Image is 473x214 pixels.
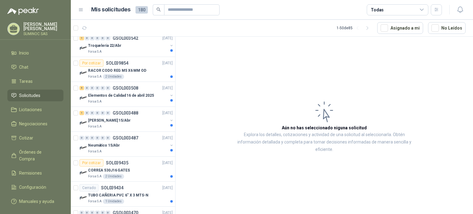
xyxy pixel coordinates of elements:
[88,43,121,49] p: Troqueleria 22/Abr
[85,111,89,115] div: 0
[7,7,39,15] img: Logo peakr
[88,199,102,204] p: Forsa S.A
[88,192,148,198] p: TUBO CAÑERIA PVC 6" X 3 MTS-N
[95,86,100,90] div: 0
[88,68,146,74] p: RACOR CODO REG M5 X6 MM OD
[79,44,87,52] img: Company Logo
[79,69,87,77] img: Company Logo
[100,111,105,115] div: 0
[162,60,173,66] p: [DATE]
[106,36,110,40] div: 0
[95,136,100,140] div: 0
[79,84,174,104] a: 5 0 0 0 0 0 GSOL003508[DATE] Company LogoElementos de Calidad 16 de abril 2025Forsa S.A
[88,124,102,129] p: Forsa S.A
[90,36,95,40] div: 0
[71,57,175,82] a: Por cotizarSOL039854[DATE] Company LogoRACOR CODO REG M5 X6 MM ODForsa S.A2 Unidades
[88,99,102,104] p: Forsa S.A
[106,61,128,65] p: SOL039854
[7,47,63,59] a: Inicio
[79,86,84,90] div: 5
[88,49,102,54] p: Forsa S.A
[88,174,102,179] p: Forsa S.A
[7,196,63,207] a: Manuales y ayuda
[79,94,87,102] img: Company Logo
[71,182,175,207] a: CerradoSOL039434[DATE] Company LogoTUBO CAÑERIA PVC 6" X 3 MTS-NForsa S.A1 Unidades
[85,36,89,40] div: 0
[79,59,103,67] div: Por cotizar
[79,109,174,129] a: 1 0 0 0 0 0 GSOL003488[DATE] Company Logo[PERSON_NAME] 15/AbrForsa S.A
[113,136,138,140] p: GSOL003487
[7,118,63,130] a: Negociaciones
[88,93,154,99] p: Elementos de Calidad 16 de abril 2025
[7,167,63,179] a: Remisiones
[79,159,103,167] div: Por cotizar
[7,132,63,144] a: Cotizar
[103,174,124,179] div: 2 Unidades
[88,149,102,154] p: Forsa S.A
[282,124,367,131] h3: Aún no has seleccionado niguna solicitud
[135,6,148,14] span: 180
[23,22,63,31] p: [PERSON_NAME] [PERSON_NAME]
[79,119,87,127] img: Company Logo
[371,6,384,13] div: Todas
[79,144,87,151] img: Company Logo
[162,185,173,191] p: [DATE]
[91,5,131,14] h1: Mis solicitudes
[100,136,105,140] div: 0
[79,169,87,176] img: Company Logo
[23,32,63,36] p: SUMINOC SAS
[79,136,84,140] div: 0
[79,34,174,54] a: 1 0 0 0 0 0 GSOL003542[DATE] Company LogoTroqueleria 22/AbrForsa S.A
[237,131,411,153] p: Explora los detalles, cotizaciones y actividad de una solicitud al seleccionarla. Obtén informaci...
[85,136,89,140] div: 0
[7,104,63,115] a: Licitaciones
[162,85,173,91] p: [DATE]
[7,181,63,193] a: Configuración
[79,36,84,40] div: 1
[79,194,87,201] img: Company Logo
[19,50,29,56] span: Inicio
[113,86,138,90] p: GSOL003508
[7,146,63,165] a: Órdenes de Compra
[106,136,110,140] div: 0
[103,199,124,204] div: 1 Unidades
[113,36,138,40] p: GSOL003542
[162,110,173,116] p: [DATE]
[88,143,120,148] p: Neumático 15/Abr
[19,135,33,141] span: Cotizar
[7,61,63,73] a: Chat
[19,78,33,85] span: Tareas
[19,149,58,162] span: Órdenes de Compra
[88,118,131,123] p: [PERSON_NAME] 15/Abr
[162,35,173,41] p: [DATE]
[156,7,161,12] span: search
[7,75,63,87] a: Tareas
[19,92,40,99] span: Solicitudes
[100,36,105,40] div: 0
[79,111,84,115] div: 1
[95,111,100,115] div: 0
[106,86,110,90] div: 0
[100,86,105,90] div: 0
[428,22,466,34] button: No Leídos
[106,111,110,115] div: 0
[19,64,28,71] span: Chat
[79,134,174,154] a: 0 0 0 0 0 0 GSOL003487[DATE] Company LogoNeumático 15/AbrForsa S.A
[19,170,42,176] span: Remisiones
[103,74,124,79] div: 2 Unidades
[79,184,99,192] div: Cerrado
[106,161,128,165] p: SOL039435
[85,86,89,90] div: 0
[88,74,102,79] p: Forsa S.A
[90,86,95,90] div: 0
[162,160,173,166] p: [DATE]
[95,36,100,40] div: 0
[19,120,47,127] span: Negociaciones
[19,184,46,191] span: Configuración
[162,135,173,141] p: [DATE]
[90,111,95,115] div: 0
[337,23,372,33] div: 1 - 50 de 85
[101,186,123,190] p: SOL039434
[7,90,63,101] a: Solicitudes
[71,157,175,182] a: Por cotizarSOL039435[DATE] Company LogoCORREA 530J16 GATESForsa S.A2 Unidades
